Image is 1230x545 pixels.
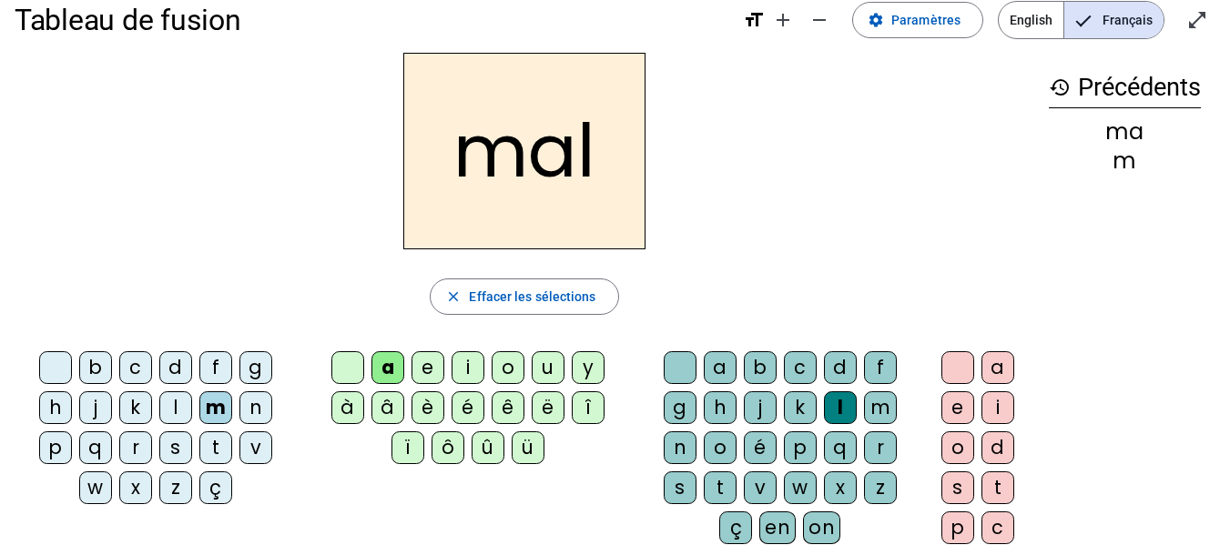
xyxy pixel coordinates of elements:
div: r [119,431,152,464]
div: s [941,471,974,504]
div: on [803,511,840,544]
div: ë [532,391,564,424]
h2: mal [403,53,645,249]
div: i [981,391,1014,424]
div: l [159,391,192,424]
div: l [824,391,857,424]
div: é [452,391,484,424]
div: o [492,351,524,384]
div: z [159,471,192,504]
div: k [784,391,817,424]
div: ü [512,431,544,464]
div: p [784,431,817,464]
div: t [199,431,232,464]
div: d [159,351,192,384]
div: x [119,471,152,504]
div: t [981,471,1014,504]
div: î [572,391,605,424]
div: à [331,391,364,424]
div: h [39,391,72,424]
div: n [664,431,696,464]
div: a [981,351,1014,384]
button: Augmenter la taille de la police [765,2,801,38]
div: m [1049,150,1201,172]
div: p [39,431,72,464]
div: d [824,351,857,384]
div: j [744,391,777,424]
button: Entrer en plein écran [1179,2,1215,38]
div: u [532,351,564,384]
div: x [824,471,857,504]
mat-icon: open_in_full [1186,9,1208,31]
div: s [159,431,192,464]
mat-icon: format_size [743,9,765,31]
div: q [79,431,112,464]
div: n [239,391,272,424]
mat-button-toggle-group: Language selection [998,1,1164,39]
div: b [744,351,777,384]
div: ma [1049,121,1201,143]
mat-icon: history [1049,76,1071,98]
span: Français [1064,2,1164,38]
div: ê [492,391,524,424]
div: f [199,351,232,384]
div: i [452,351,484,384]
div: ç [719,511,752,544]
div: j [79,391,112,424]
div: w [784,471,817,504]
span: English [999,2,1063,38]
button: Paramètres [852,2,983,38]
div: r [864,431,897,464]
div: w [79,471,112,504]
div: p [941,511,974,544]
div: â [371,391,404,424]
div: ç [199,471,232,504]
div: m [199,391,232,424]
div: ô [432,431,464,464]
div: û [472,431,504,464]
div: f [864,351,897,384]
mat-icon: close [445,288,462,305]
button: Effacer les sélections [430,278,618,315]
div: a [371,351,404,384]
span: Effacer les sélections [469,286,595,308]
div: t [704,471,737,504]
div: v [744,471,777,504]
div: v [239,431,272,464]
div: d [981,431,1014,464]
div: s [664,471,696,504]
mat-icon: settings [868,12,884,28]
span: Paramètres [891,9,961,31]
mat-icon: add [772,9,794,31]
div: q [824,431,857,464]
div: en [759,511,796,544]
div: o [941,431,974,464]
div: a [704,351,737,384]
mat-icon: remove [808,9,830,31]
h3: Précédents [1049,67,1201,108]
div: o [704,431,737,464]
div: c [119,351,152,384]
button: Diminuer la taille de la police [801,2,838,38]
div: k [119,391,152,424]
div: b [79,351,112,384]
div: e [941,391,974,424]
div: h [704,391,737,424]
div: é [744,431,777,464]
div: e [412,351,444,384]
div: g [664,391,696,424]
div: c [784,351,817,384]
div: g [239,351,272,384]
div: m [864,391,897,424]
div: è [412,391,444,424]
div: y [572,351,605,384]
div: c [981,511,1014,544]
div: ï [391,431,424,464]
div: z [864,471,897,504]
